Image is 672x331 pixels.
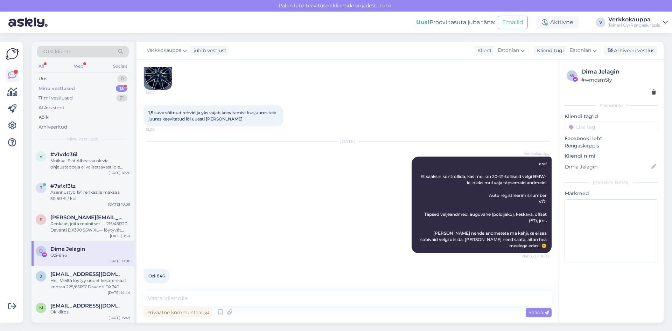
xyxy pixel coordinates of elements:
b: Uus! [416,19,429,26]
div: [PERSON_NAME] [565,179,658,186]
span: s [40,217,42,222]
span: Estonian [498,47,519,54]
div: Privaatne kommentaar [143,308,212,317]
span: 10:55 [146,284,172,289]
img: Askly Logo [6,47,19,61]
div: Socials [112,62,129,71]
div: 21 [116,95,127,102]
div: Aktiivne [536,16,579,29]
span: Minu vestlused [67,136,99,142]
span: #7sfxf3tz [50,183,76,189]
div: [DATE] 19:08 [108,258,130,264]
div: Klienditugi [534,47,564,54]
span: Nähtud ✓ 10:32 [522,254,549,259]
span: Estonian [570,47,591,54]
span: 19:08 [146,127,172,132]
input: Lisa nimi [565,163,650,171]
div: [DATE] 9:50 [110,233,130,239]
div: Moikka! Fiat Albeassa olevia ohjaustappeja ei valitettavasti ole meillä saatavilla. [50,158,130,170]
div: Verkkokauppa [608,17,660,22]
span: Verkkokauppa [523,151,549,156]
span: Verkkokauppa [147,47,181,54]
span: miikka.pyyskanen@gmail.com [50,303,123,309]
p: Facebooki leht [565,135,658,142]
div: Teinari Oy/Rengaskirppis [608,22,660,28]
div: 13 [116,85,127,92]
span: v [40,154,42,159]
div: Arhiveeritud [38,124,67,131]
p: Kliendi tag'id [565,113,658,120]
span: 1,5 suve sõitnud rehvid ja yks vajab keevitamist kusjuures teie juures keevitatud lõi uuesti [PER... [148,110,277,122]
p: Kliendi nimi [565,152,658,160]
div: Ok kiitos! [50,309,130,315]
div: 0 [117,75,127,82]
span: D [39,248,43,254]
div: Dima Jelagin [581,68,656,76]
div: V [596,18,605,27]
div: Arhiveeri vestlus [603,46,657,55]
div: Hei, Meiltä löytyy uudet kesärenkaat koossa 225/65R17 Davanti DX740 225/65R17 106V XL 103,00€/kpl... [50,277,130,290]
p: Märkmed [565,190,658,197]
div: All [37,62,45,71]
span: jur.kulechov62@gmail.com [50,271,123,277]
div: [DATE] [143,138,552,145]
div: [DATE] 10:26 [108,170,130,175]
div: Uus [38,75,47,82]
div: AI Assistent [38,104,64,111]
div: Web [72,62,85,71]
span: Luba [377,2,393,9]
span: 19:07 [146,90,172,95]
div: Kõik [38,114,49,121]
span: Otsi kliente [43,48,71,55]
span: Ozi-846 [148,273,165,278]
a: VerkkokauppaTeinari Oy/Rengaskirppis [608,17,668,28]
div: Tiimi vestlused [38,95,73,102]
span: j [40,274,42,279]
div: [DATE] 14:44 [108,290,130,295]
span: m [39,305,43,310]
button: Emailid [498,16,528,29]
span: #v1vdq36i [50,151,77,158]
div: Klient [475,47,492,54]
img: Attachment [144,62,172,90]
span: Saada [528,309,549,316]
span: 7 [40,185,42,191]
span: sami.pelkonen@valmet.com [50,214,123,221]
div: Asennustyö 19” renkaalle maksaa 30,50 € / kpl [50,189,130,202]
div: juhib vestlust [191,47,226,54]
div: Renkaat, joita mainitset — 215/45R20 Davanti DX390 95W XL— löytyvät tällä hetkellä varastosta Van... [50,221,130,233]
input: Lisa tag [565,122,658,132]
div: Proovi tasuta juba täna: [416,18,495,27]
div: Minu vestlused [38,85,75,92]
div: [DATE] 10:09 [108,202,130,207]
p: Rengaskirppis [565,142,658,150]
div: Ozi-846 [50,252,130,258]
span: Dima Jelagin [50,246,85,252]
div: [DATE] 13:49 [108,315,130,320]
span: w [570,73,574,78]
div: # wmqsm5ly [581,76,656,84]
div: Kliendi info [565,102,658,109]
